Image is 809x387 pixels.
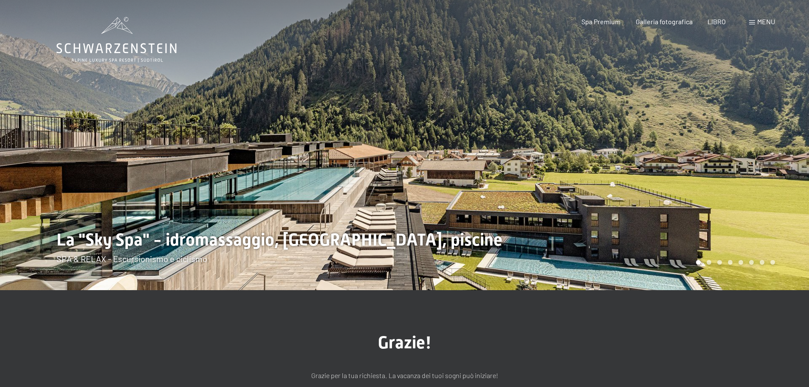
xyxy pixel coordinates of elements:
div: Pagina 4 del carosello [728,260,733,265]
div: Paginazione carosello [693,260,775,265]
div: Pagina 3 della giostra [717,260,722,265]
font: Grazie! [378,333,431,353]
div: Pagina Carosello 1 (Diapositiva corrente) [696,260,701,265]
a: Spa Premium [581,17,620,25]
div: Carosello Pagina 2 [707,260,711,265]
a: LIBRO [708,17,726,25]
a: Galleria fotografica [636,17,693,25]
div: Pagina 6 della giostra [749,260,754,265]
div: Carosello Pagina 7 [760,260,764,265]
font: Grazie per la tua richiesta. La vacanza dei tuoi sogni può iniziare! [311,371,498,379]
div: Pagina 5 della giostra [739,260,743,265]
font: menu [757,17,775,25]
div: Pagina 8 della giostra [770,260,775,265]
